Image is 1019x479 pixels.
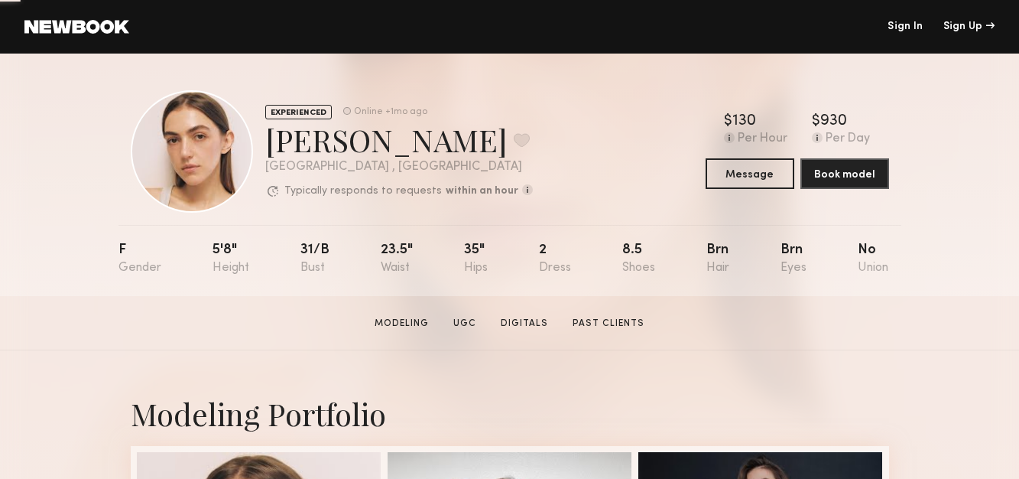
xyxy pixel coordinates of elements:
a: Modeling [368,317,435,331]
button: Book model [800,158,889,189]
div: Sign Up [943,21,995,32]
div: EXPERIENCED [265,105,332,119]
button: Message [706,158,794,189]
div: 930 [820,114,847,129]
a: Digitals [495,317,554,331]
div: 2 [539,243,571,275]
p: Typically responds to requests [284,186,442,197]
a: Past Clients [566,317,651,331]
div: Per Hour [738,132,787,146]
a: UGC [447,317,482,331]
div: Brn [706,243,729,275]
a: Sign In [888,21,923,32]
div: 5'8" [213,243,249,275]
div: [PERSON_NAME] [265,119,533,160]
div: Online +1mo ago [354,107,427,117]
div: 31/b [300,243,329,275]
div: No [858,243,888,275]
div: Per Day [826,132,870,146]
div: [GEOGRAPHIC_DATA] , [GEOGRAPHIC_DATA] [265,161,533,174]
div: $ [724,114,732,129]
div: 35" [464,243,488,275]
div: 8.5 [622,243,655,275]
b: within an hour [446,186,518,197]
div: $ [812,114,820,129]
div: 23.5" [381,243,413,275]
div: Modeling Portfolio [131,393,889,434]
div: Brn [780,243,806,275]
div: F [118,243,161,275]
div: 130 [732,114,756,129]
